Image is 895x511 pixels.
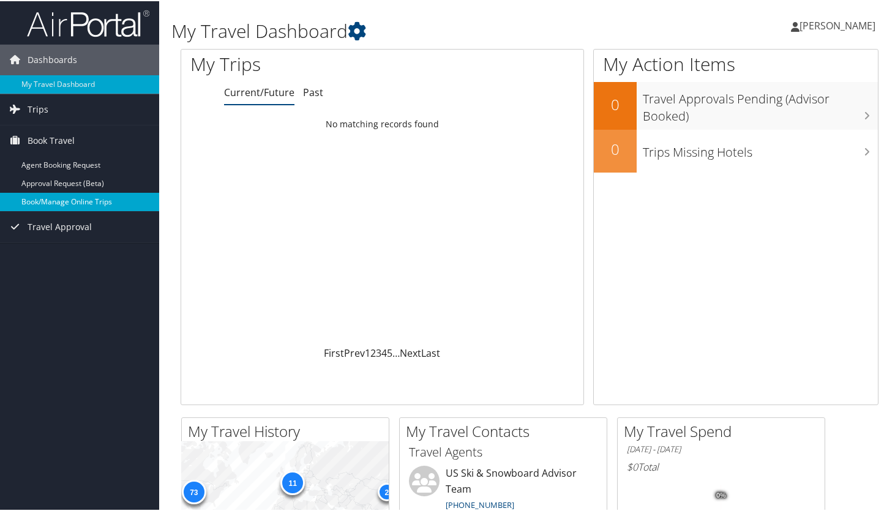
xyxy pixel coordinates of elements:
[791,6,888,43] a: [PERSON_NAME]
[171,17,649,43] h1: My Travel Dashboard
[594,129,878,171] a: 0Trips Missing Hotels
[406,420,607,441] h2: My Travel Contacts
[28,124,75,155] span: Book Travel
[594,50,878,76] h1: My Action Items
[181,112,583,134] td: No matching records found
[392,345,400,359] span: …
[27,8,149,37] img: airportal-logo.png
[624,420,825,441] h2: My Travel Spend
[643,136,878,160] h3: Trips Missing Hotels
[182,479,206,503] div: 73
[344,345,365,359] a: Prev
[800,18,875,31] span: [PERSON_NAME]
[716,491,726,498] tspan: 0%
[224,84,294,98] a: Current/Future
[627,459,638,472] span: $0
[28,93,48,124] span: Trips
[446,498,514,509] a: [PHONE_NUMBER]
[324,345,344,359] a: First
[28,211,92,241] span: Travel Approval
[376,345,381,359] a: 3
[594,93,637,114] h2: 0
[370,345,376,359] a: 2
[381,345,387,359] a: 4
[28,43,77,74] span: Dashboards
[627,459,815,472] h6: Total
[190,50,406,76] h1: My Trips
[280,469,305,494] div: 11
[188,420,389,441] h2: My Travel History
[387,345,392,359] a: 5
[365,345,370,359] a: 1
[400,345,421,359] a: Next
[421,345,440,359] a: Last
[594,81,878,128] a: 0Travel Approvals Pending (Advisor Booked)
[303,84,323,98] a: Past
[378,482,396,500] div: 2
[627,442,815,454] h6: [DATE] - [DATE]
[594,138,637,159] h2: 0
[409,442,597,460] h3: Travel Agents
[643,83,878,124] h3: Travel Approvals Pending (Advisor Booked)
